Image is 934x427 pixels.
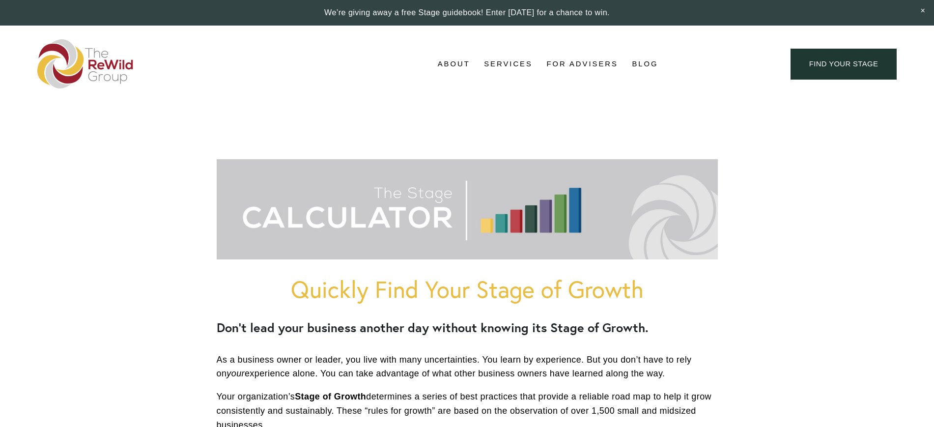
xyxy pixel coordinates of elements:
h1: Quickly Find Your Stage of Growth [217,276,718,302]
a: folder dropdown [438,57,470,72]
span: About [438,57,470,71]
a: For Advisers [546,57,618,72]
p: As a business owner or leader, you live with many uncertainties. You learn by experience. But you... [217,353,718,381]
strong: Don’t lead your business another day without knowing its Stage of Growth. [217,319,649,336]
img: The ReWild Group [37,39,134,88]
em: your [226,369,245,378]
strong: Stage of Growth [295,392,366,401]
a: Blog [632,57,658,72]
a: find your stage [791,49,897,80]
a: folder dropdown [484,57,533,72]
span: Services [484,57,533,71]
